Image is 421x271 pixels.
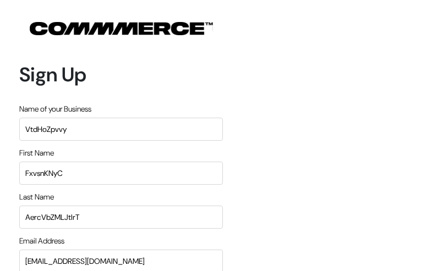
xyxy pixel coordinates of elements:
[30,22,213,35] img: COMMMERCE
[19,147,54,159] label: First Name
[19,63,223,86] h1: Sign Up
[19,103,91,115] label: Name of your Business
[19,191,54,203] label: Last Name
[19,235,64,247] label: Email Address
